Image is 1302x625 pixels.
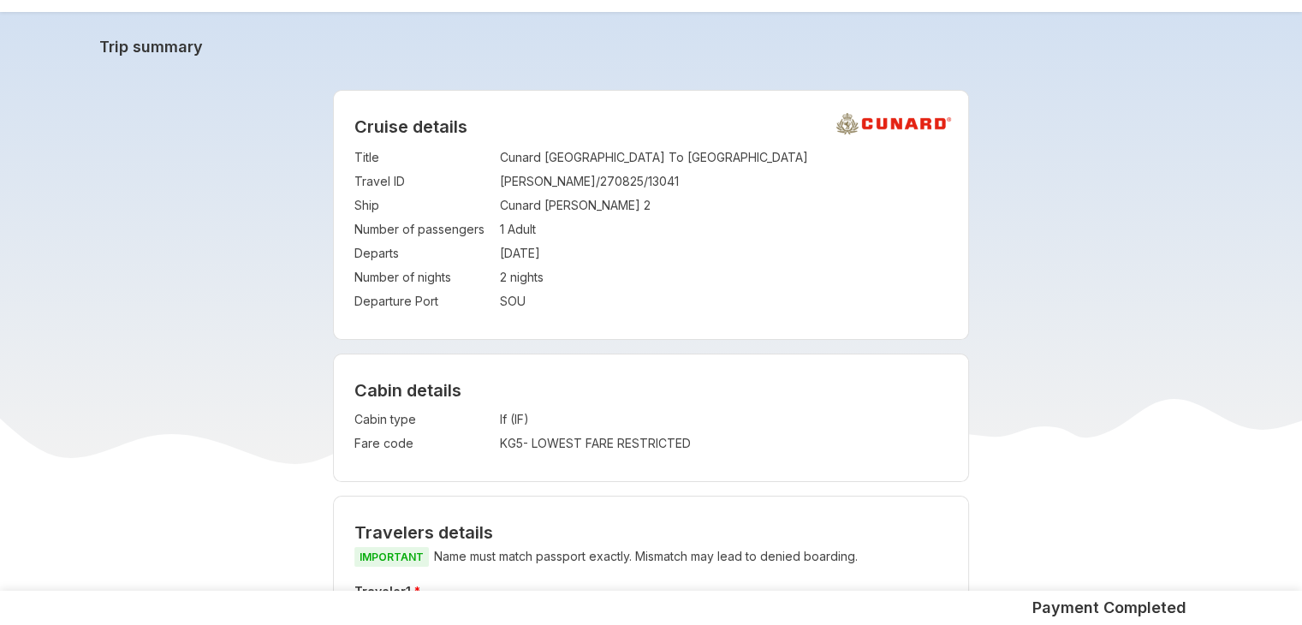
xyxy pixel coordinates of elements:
[354,217,491,241] td: Number of passengers
[354,522,948,543] h2: Travelers details
[354,170,491,193] td: Travel ID
[500,193,948,217] td: Cunard [PERSON_NAME] 2
[354,289,491,313] td: Departure Port
[491,265,500,289] td: :
[500,170,948,193] td: [PERSON_NAME]/270825/13041
[354,408,491,432] td: Cabin type
[99,38,1204,56] a: Trip summary
[491,193,500,217] td: :
[1032,598,1186,618] h5: Payment Completed
[354,547,429,567] span: IMPORTANT
[354,432,491,455] td: Fare code
[500,289,948,313] td: SOU
[491,217,500,241] td: :
[500,408,815,432] td: If (IF)
[491,241,500,265] td: :
[491,289,500,313] td: :
[351,581,951,602] h5: Traveler 1
[354,546,948,568] p: Name must match passport exactly. Mismatch may lead to denied boarding.
[354,193,491,217] td: Ship
[491,170,500,193] td: :
[500,241,948,265] td: [DATE]
[491,432,500,455] td: :
[500,265,948,289] td: 2 nights
[354,146,491,170] td: Title
[491,408,500,432] td: :
[354,380,948,401] h4: Cabin details
[354,265,491,289] td: Number of nights
[500,435,815,452] div: KG5 - LOWEST FARE RESTRICTED
[354,116,948,137] h2: Cruise details
[500,146,948,170] td: Cunard [GEOGRAPHIC_DATA] To [GEOGRAPHIC_DATA]
[500,217,948,241] td: 1 Adult
[491,146,500,170] td: :
[354,241,491,265] td: Departs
